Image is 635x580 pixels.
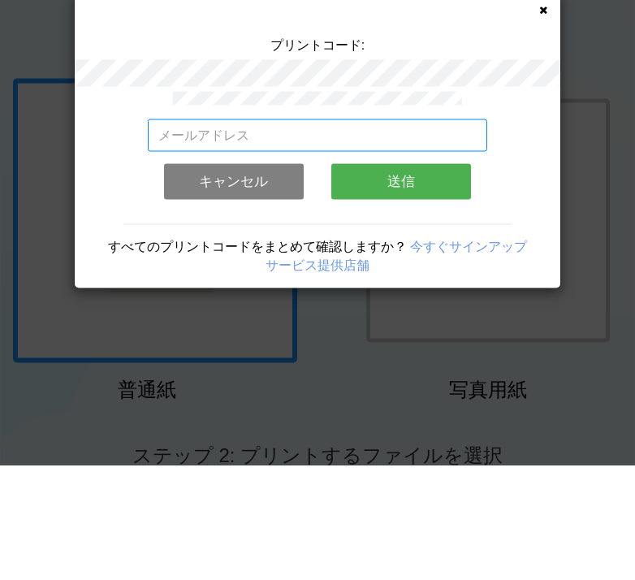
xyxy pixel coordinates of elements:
[270,153,365,167] span: プリントコード:
[266,373,369,387] a: サービス提供店舗
[331,279,471,314] button: 送信
[148,234,488,266] input: メールアドレス
[108,354,407,368] span: すべてのプリントコードをまとめて確認しますか？
[164,279,304,314] button: キャンセル
[410,354,527,368] a: 今すぐサインアップ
